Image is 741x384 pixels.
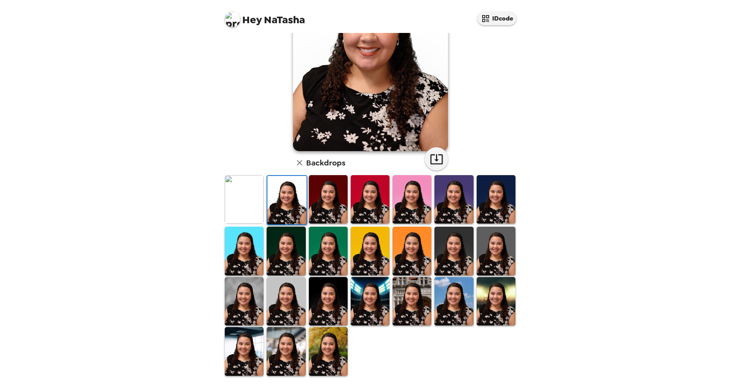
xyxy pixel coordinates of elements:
img: Original [225,175,264,224]
span: NaTasha [225,8,305,25]
img: profile pic [225,12,240,27]
h6: Backdrops [306,157,345,169]
span: Hey [242,13,262,27]
button: IDcode [477,12,516,25]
